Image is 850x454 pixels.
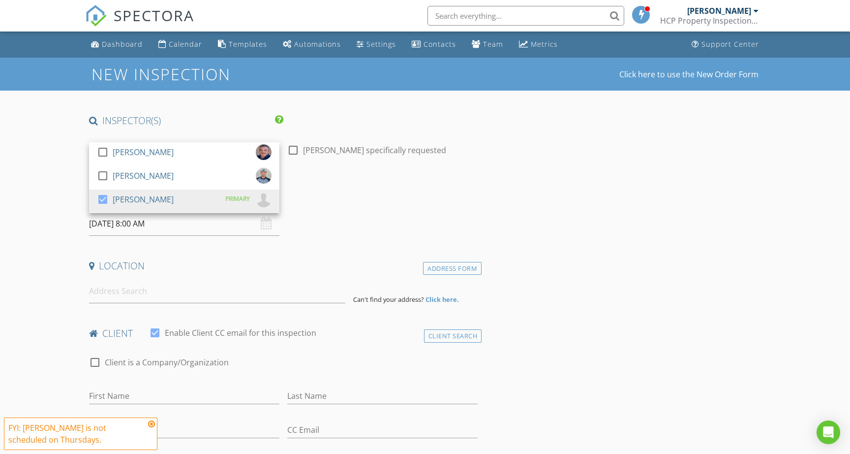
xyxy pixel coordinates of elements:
input: Address Search [89,279,346,303]
div: Open Intercom Messenger [817,421,840,444]
h4: Date/Time [89,192,478,205]
div: Dashboard [102,39,143,49]
strong: Click here. [425,295,459,304]
a: Dashboard [87,35,147,54]
a: Settings [353,35,400,54]
div: [PERSON_NAME] [113,192,174,207]
a: Contacts [408,35,460,54]
div: Templates [229,39,267,49]
label: Client is a Company/Organization [105,357,229,367]
input: Search everything... [427,6,624,26]
div: Metrics [531,39,558,49]
h4: Location [89,259,478,272]
div: [PERSON_NAME] [113,144,174,160]
img: The Best Home Inspection Software - Spectora [85,5,107,27]
a: Support Center [688,35,763,54]
h1: New Inspection [91,65,309,83]
div: Calendar [169,39,202,49]
div: HCP Property Inspections Arizona [660,16,759,26]
img: img_7015.jpeg [256,168,272,184]
a: Click here to use the New Order Form [619,70,759,78]
div: Settings [366,39,396,49]
a: Automations (Basic) [279,35,345,54]
span: Can't find your address? [353,295,424,304]
div: Automations [294,39,341,49]
label: Enable Client CC email for this inspection [165,328,316,338]
div: [PERSON_NAME] [687,6,751,16]
img: default-user-f0147aede5fd5fa78ca7ade42f37bd4542148d508eef1c3d3ea960f66861d68b.jpg [256,192,272,207]
div: Contacts [424,39,456,49]
div: Client Search [424,329,482,343]
a: SPECTORA [85,13,194,34]
label: [PERSON_NAME] specifically requested [303,145,446,155]
div: Address Form [423,262,482,275]
h4: INSPECTOR(S) [89,114,283,127]
a: Calendar [154,35,206,54]
div: Support Center [701,39,759,49]
span: SPECTORA [114,5,194,26]
div: Team [483,39,503,49]
h4: client [89,327,478,340]
input: Select date [89,212,279,236]
a: Metrics [515,35,562,54]
a: Templates [214,35,271,54]
a: Team [468,35,507,54]
div: PRIMARY [225,192,250,206]
img: img_1078.jpg [256,144,272,160]
div: FYI: [PERSON_NAME] is not scheduled on Thursdays. [8,422,145,446]
div: [PERSON_NAME] [113,168,174,184]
